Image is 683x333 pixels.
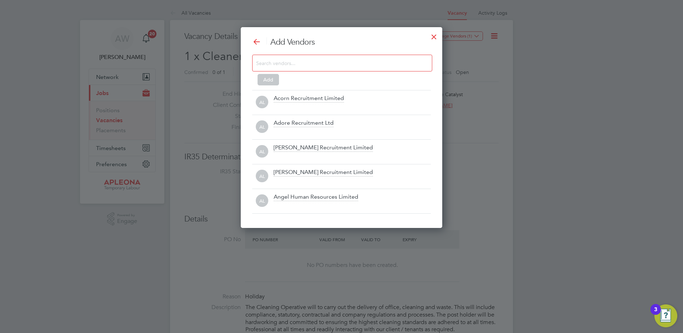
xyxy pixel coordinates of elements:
[256,58,417,68] input: Search vendors...
[274,119,334,127] div: Adore Recruitment Ltd
[256,121,268,133] span: AL
[274,144,373,152] div: [PERSON_NAME] Recruitment Limited
[256,145,268,158] span: AL
[252,37,431,48] h3: Add Vendors
[654,309,657,319] div: 3
[274,169,373,177] div: [PERSON_NAME] Recruitment Limited
[256,96,268,109] span: AL
[274,193,358,201] div: Angel Human Resources Limited
[256,170,268,183] span: AL
[274,95,344,103] div: Acorn Recruitment Limited
[654,304,677,327] button: Open Resource Center, 3 new notifications
[256,195,268,207] span: AL
[258,74,279,85] button: Add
